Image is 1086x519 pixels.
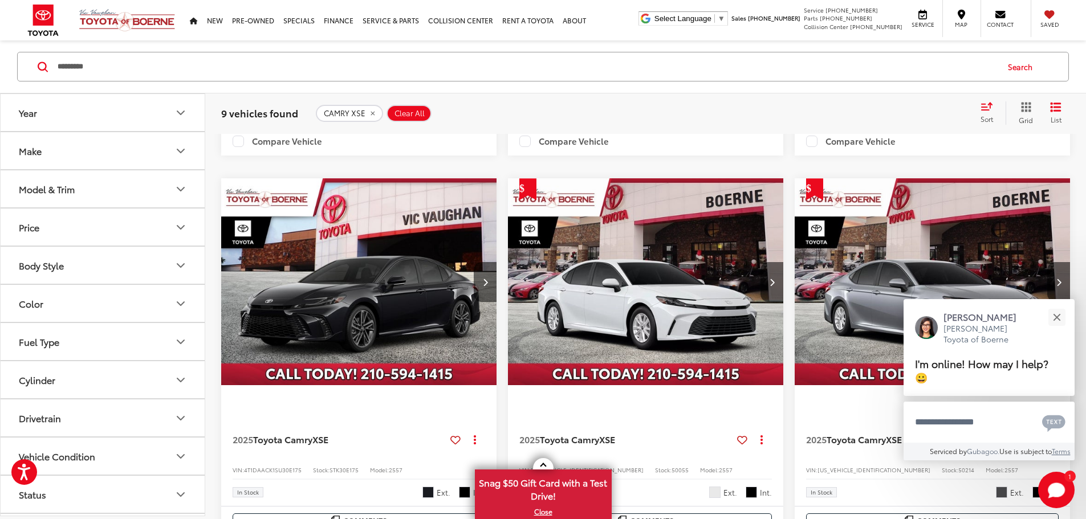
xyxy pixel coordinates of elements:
div: Year [174,106,188,120]
div: Year [19,107,37,118]
span: In Stock [237,489,259,495]
span: Stock: [942,465,958,474]
div: Cylinder [19,374,55,385]
span: In Stock [811,489,832,495]
div: Fuel Type [174,335,188,349]
span: Int. [760,487,772,498]
span: XSE [886,432,902,446]
span: Ext. [437,487,450,498]
button: remove CAMRY%20XSE [316,104,383,121]
span: Parts [804,14,818,22]
span: Map [949,21,974,28]
button: Body StyleBody Style [1,247,206,284]
button: Search [997,52,1049,81]
button: MakeMake [1,132,206,169]
span: Collision Center [804,22,848,31]
span: Int. [473,487,485,498]
span: Model: [986,465,1004,474]
label: Compare Vehicle [233,136,322,147]
button: CylinderCylinder [1,361,206,398]
span: [PHONE_NUMBER] [820,14,872,22]
button: Next image [760,262,783,302]
span: Black [1032,487,1044,498]
span: XSE [599,432,615,446]
button: ColorColor [1,285,206,322]
a: 2025Toyota CamryXSE [233,433,446,446]
form: Search by Make, Model, or Keyword [56,53,997,80]
div: Drivetrain [19,412,61,423]
button: StatusStatus [1,476,206,513]
span: VIN: [806,465,817,474]
span: Ext. [723,487,737,498]
span: Service [910,21,935,28]
p: [PERSON_NAME] [943,310,1028,323]
span: [PHONE_NUMBER] [748,14,800,22]
a: 2025Toyota CamryXSE [519,433,733,446]
a: 2025 Toyota Camry XSE2025 Toyota Camry XSE2025 Toyota Camry XSE2025 Toyota Camry XSE [507,178,784,385]
span: Contact [987,21,1014,28]
div: Cylinder [174,373,188,387]
span: 2557 [1004,465,1018,474]
button: YearYear [1,94,206,131]
span: Midnight Black Metallic [422,487,434,498]
span: Serviced by [930,446,967,456]
span: Get Price Drop Alert [806,178,823,200]
a: 2025 Toyota Camry XSE2025 Toyota Camry XSE2025 Toyota Camry XSE2025 Toyota Camry XSE [794,178,1071,385]
div: Vehicle Condition [19,451,95,461]
button: Select sort value [975,101,1006,124]
div: Make [19,145,42,156]
div: 2025 Toyota Camry XSE 0 [507,178,784,385]
span: ​ [714,14,715,23]
span: Service [804,6,824,14]
p: [PERSON_NAME] Toyota of Boerne [943,323,1028,345]
span: Toyota Camry [253,432,312,446]
span: Model: [700,465,719,474]
button: Model & TrimModel & Trim [1,170,206,207]
div: Status [19,489,46,500]
div: Color [19,298,43,309]
div: Body Style [174,259,188,272]
span: Clear All [394,108,425,117]
span: Saved [1037,21,1062,28]
button: Actions [752,430,772,449]
span: VIN: [233,465,244,474]
span: 2557 [389,465,402,474]
span: dropdown dots [760,435,763,444]
span: 2025 [519,432,540,446]
span: Toyota Camry [827,432,886,446]
span: 2025 [806,432,827,446]
img: Vic Vaughan Toyota of Boerne [79,9,176,32]
div: Drivetrain [174,411,188,425]
span: Black [459,487,470,498]
span: Wind Chill Pearl [709,487,721,498]
span: Snag $50 Gift Card with a Test Drive! [476,471,611,505]
span: [PHONE_NUMBER] [850,22,902,31]
span: [US_VEHICLE_IDENTIFICATION_NUMBER] [817,465,930,474]
button: Close [1044,305,1069,329]
a: Gubagoo. [967,446,999,456]
span: Heavy Metal/Midnight Black Metallic [996,487,1007,498]
span: Use is subject to [999,446,1052,456]
span: Ext. [1010,487,1024,498]
span: 4T1DAACK1SU30E175 [244,465,302,474]
a: 2025Toyota CamryXSE [806,433,1019,446]
a: Select Language​ [654,14,725,23]
span: [PHONE_NUMBER] [825,6,878,14]
div: Close[PERSON_NAME][PERSON_NAME] Toyota of BoerneI'm online! How may I help? 😀Type your messageCha... [904,299,1075,460]
img: 2025 Toyota Camry XSE [221,178,498,386]
img: 2025 Toyota Camry XSE [507,178,784,386]
button: Fuel TypeFuel Type [1,323,206,360]
div: Make [174,144,188,158]
button: PricePrice [1,209,206,246]
span: ▼ [718,14,725,23]
span: 2557 [719,465,733,474]
div: Model & Trim [19,183,75,194]
button: Actions [465,430,485,449]
svg: Start Chat [1038,472,1075,508]
span: Stock: [313,465,330,474]
label: Compare Vehicle [519,136,609,147]
div: Fuel Type [19,336,59,347]
span: 50055 [672,465,689,474]
a: 2025 Toyota Camry XSE2025 Toyota Camry XSE2025 Toyota Camry XSE2025 Toyota Camry XSE [221,178,498,385]
span: List [1050,114,1061,124]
